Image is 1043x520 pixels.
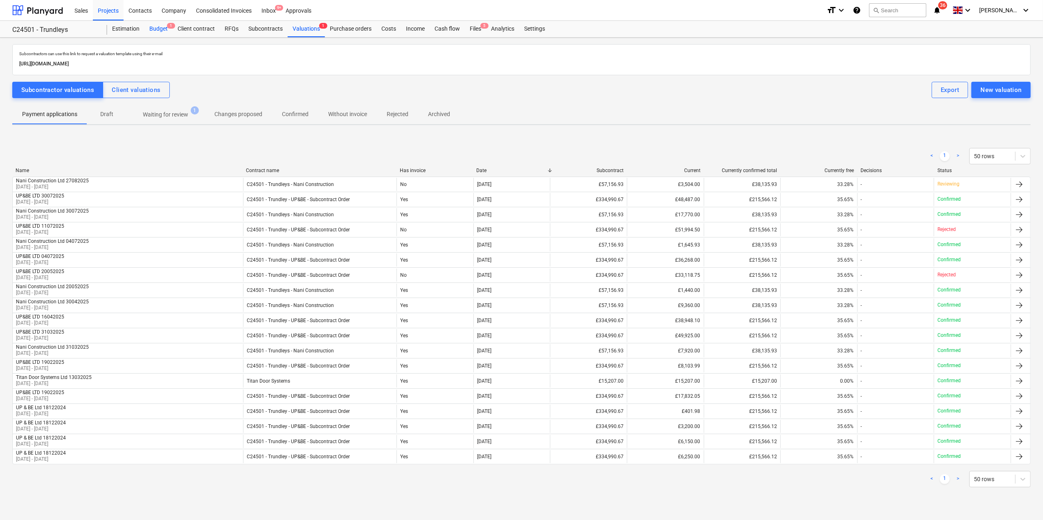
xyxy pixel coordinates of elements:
[937,362,961,369] p: Confirmed
[325,21,376,37] a: Purchase orders
[704,450,781,463] div: £215,566.12
[838,287,854,293] span: 33.28%
[430,21,465,37] div: Cash flow
[477,363,491,369] div: [DATE]
[16,168,239,173] div: Name
[16,405,66,410] div: UP & BE Ltd 18122024
[288,21,325,37] div: Valuations
[550,178,627,191] div: £57,156.93
[16,244,89,251] p: [DATE] - [DATE]
[486,21,519,37] div: Analytics
[937,332,961,339] p: Confirmed
[704,284,781,297] div: £38,135.93
[16,305,89,312] p: [DATE] - [DATE]
[477,272,491,278] div: [DATE]
[838,393,854,399] span: 35.65%
[247,454,350,459] div: C24501 - Trundley - UP&BE - Subcontract Order
[627,253,704,267] div: £36,268.00
[396,269,473,282] div: No
[550,284,627,297] div: £57,156.93
[247,303,334,308] div: C24501 - Trundleys - Nani Construction
[861,408,862,414] div: -
[143,110,188,119] p: Waiting for review
[550,405,627,418] div: £334,990.67
[396,344,473,357] div: Yes
[838,439,854,444] span: 35.65%
[627,193,704,206] div: £48,487.00
[627,405,704,418] div: £401.98
[477,182,491,187] div: [DATE]
[937,423,961,430] p: Confirmed
[16,214,89,221] p: [DATE] - [DATE]
[144,21,173,37] a: Budget1
[550,299,627,312] div: £57,156.93
[550,420,627,433] div: £334,990.67
[396,193,473,206] div: Yes
[550,193,627,206] div: £334,990.67
[861,363,862,369] div: -
[937,302,961,309] p: Confirmed
[319,23,327,29] span: 1
[838,257,854,263] span: 35.65%
[704,269,781,282] div: £215,566.12
[16,410,66,417] p: [DATE] - [DATE]
[861,333,862,338] div: -
[247,242,334,248] div: C24501 - Trundleys - Nani Construction
[387,110,408,119] p: Rejected
[940,474,950,484] a: Page 1 is your current page
[519,21,550,37] a: Settings
[937,377,961,384] p: Confirmed
[937,271,956,278] p: Rejected
[838,408,854,414] span: 35.65%
[937,287,961,294] p: Confirmed
[627,374,704,388] div: £15,207.00
[873,7,879,13] span: search
[550,223,627,236] div: £334,990.67
[396,374,473,388] div: Yes
[937,256,961,263] p: Confirmed
[980,85,1022,95] div: New valuation
[477,439,491,444] div: [DATE]
[247,424,350,429] div: C24501 - Trundley - UP&BE - Subcontract Order
[401,21,430,37] a: Income
[400,168,470,173] div: Has invoice
[243,21,288,37] a: Subcontracts
[16,329,64,335] div: UP&BE LTD 31032025
[550,450,627,463] div: £334,990.67
[827,5,836,15] i: format_size
[477,408,491,414] div: [DATE]
[16,390,64,395] div: UP&BE LTD 19022025
[16,320,64,327] p: [DATE] - [DATE]
[16,259,64,266] p: [DATE] - [DATE]
[16,441,66,448] p: [DATE] - [DATE]
[480,23,489,29] span: 5
[247,257,350,263] div: C24501 - Trundley - UP&BE - Subcontract Order
[861,303,862,308] div: -
[704,178,781,191] div: £38,135.93
[1002,481,1043,520] div: Chat Widget
[396,405,473,418] div: Yes
[838,318,854,323] span: 35.65%
[16,350,89,357] p: [DATE] - [DATE]
[214,110,262,119] p: Changes proposed
[627,314,704,327] div: £38,948.10
[16,395,64,402] p: [DATE] - [DATE]
[396,299,473,312] div: Yes
[288,21,325,37] a: Valuations1
[396,238,473,251] div: Yes
[477,257,491,263] div: [DATE]
[861,454,862,459] div: -
[247,212,334,217] div: C24501 - Trundleys - Nani Construction
[396,178,473,191] div: No
[550,208,627,221] div: £57,156.93
[838,333,854,338] span: 35.65%
[838,227,854,233] span: 35.65%
[247,348,334,354] div: C24501 - Trundleys - Nani Construction
[937,408,961,415] p: Confirmed
[704,374,781,388] div: £15,207.00
[396,450,473,463] div: Yes
[627,269,704,282] div: £33,118.75
[861,182,862,187] div: -
[550,390,627,403] div: £334,990.67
